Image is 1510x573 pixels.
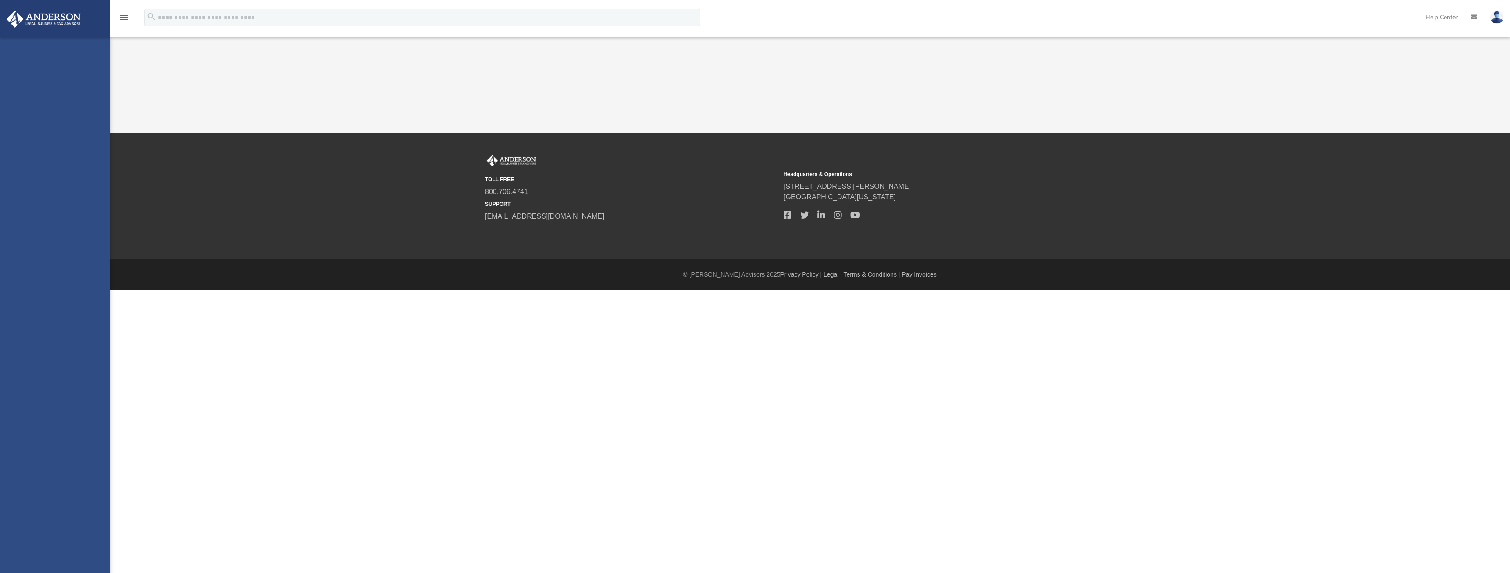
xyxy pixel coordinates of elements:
img: User Pic [1490,11,1503,24]
a: [EMAIL_ADDRESS][DOMAIN_NAME] [485,213,604,220]
a: [STREET_ADDRESS][PERSON_NAME] [784,183,911,190]
div: © [PERSON_NAME] Advisors 2025 [110,270,1510,279]
img: Anderson Advisors Platinum Portal [485,155,538,166]
small: TOLL FREE [485,176,777,184]
a: [GEOGRAPHIC_DATA][US_STATE] [784,193,896,201]
a: Terms & Conditions | [844,271,900,278]
a: Privacy Policy | [780,271,822,278]
a: Legal | [823,271,842,278]
i: search [147,12,156,22]
i: menu [119,12,129,23]
a: Pay Invoices [902,271,936,278]
small: Headquarters & Operations [784,170,1076,178]
small: SUPPORT [485,200,777,208]
img: Anderson Advisors Platinum Portal [4,11,83,28]
a: 800.706.4741 [485,188,528,195]
a: menu [119,17,129,23]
